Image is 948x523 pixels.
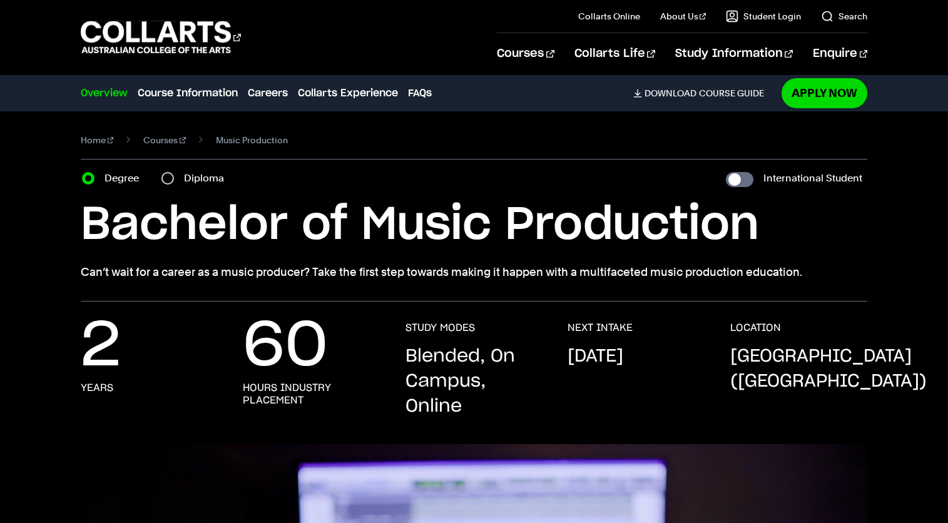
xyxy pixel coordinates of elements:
[645,88,696,99] span: Download
[81,86,128,101] a: Overview
[408,86,432,101] a: FAQs
[497,33,554,74] a: Courses
[568,344,623,369] p: [DATE]
[633,88,774,99] a: DownloadCourse Guide
[138,86,238,101] a: Course Information
[813,33,867,74] a: Enquire
[248,86,288,101] a: Careers
[243,382,380,407] h3: hours industry placement
[81,263,867,281] p: Can’t wait for a career as a music producer? Take the first step towards making it happen with a ...
[81,19,241,55] div: Go to homepage
[243,322,328,372] p: 60
[660,10,706,23] a: About Us
[81,322,121,372] p: 2
[143,131,186,149] a: Courses
[405,344,543,419] p: Blended, On Campus, Online
[184,170,232,187] label: Diploma
[730,344,927,394] p: [GEOGRAPHIC_DATA] ([GEOGRAPHIC_DATA])
[104,170,146,187] label: Degree
[763,170,862,187] label: International Student
[726,10,801,23] a: Student Login
[574,33,655,74] a: Collarts Life
[298,86,398,101] a: Collarts Experience
[675,33,793,74] a: Study Information
[81,382,113,394] h3: Years
[821,10,867,23] a: Search
[782,78,867,108] a: Apply Now
[216,131,288,149] span: Music Production
[568,322,633,334] h3: NEXT INTAKE
[578,10,640,23] a: Collarts Online
[405,322,475,334] h3: STUDY MODES
[81,197,867,253] h1: Bachelor of Music Production
[730,322,781,334] h3: LOCATION
[81,131,114,149] a: Home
